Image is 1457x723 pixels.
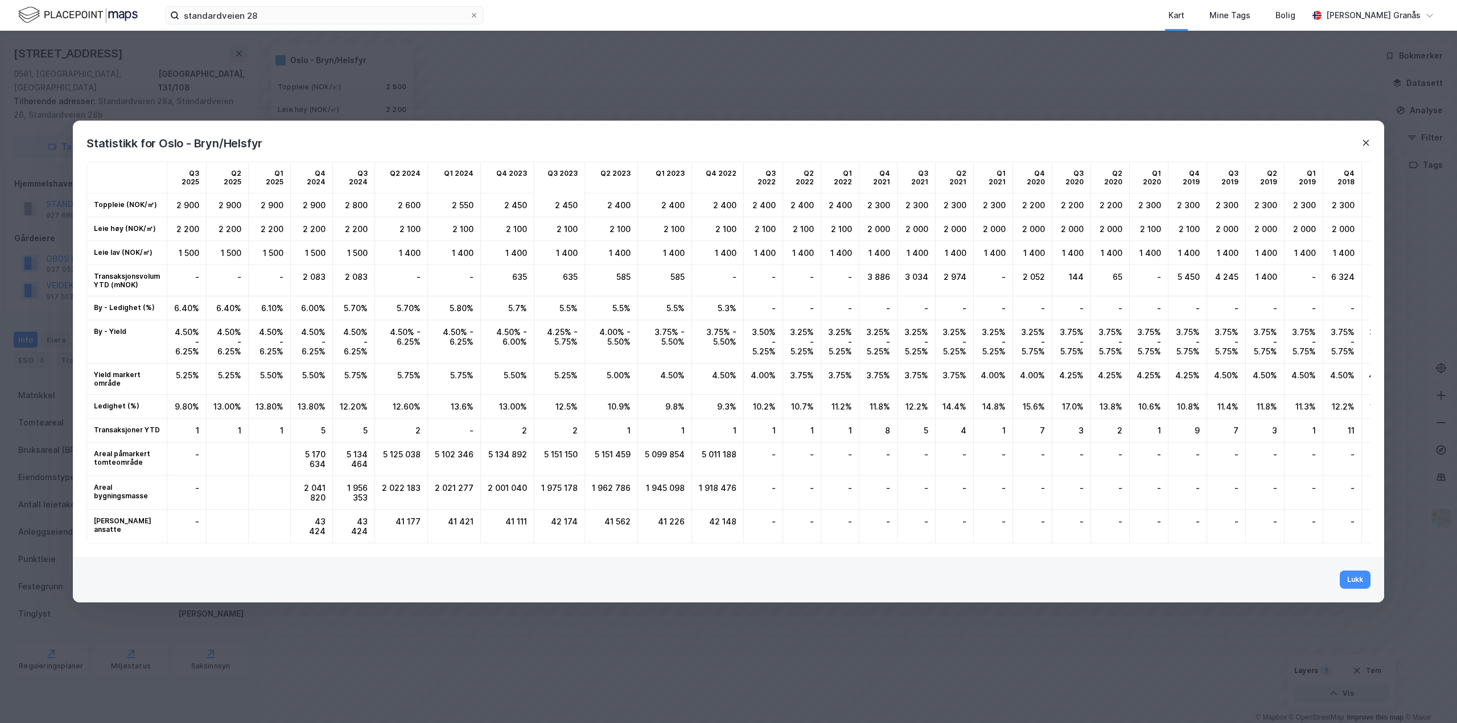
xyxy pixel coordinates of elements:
[936,265,974,296] div: 2 974
[1340,571,1370,589] button: Lukk
[291,265,333,296] div: 2 083
[1209,9,1250,22] div: Mine Tags
[1207,363,1246,395] div: 4.50%
[1207,296,1246,320] div: -
[585,162,638,193] td: Q2 2023
[179,7,470,24] input: Søk på adresse, matrikkel, gårdeiere, leietakere eller personer
[1246,193,1285,217] div: 2 300
[1091,241,1130,265] div: 1 400
[859,193,898,217] div: 2 300
[1052,193,1091,217] div: 2 200
[428,419,481,443] div: -
[898,162,936,193] td: Q3 2021
[974,419,1013,443] div: 1
[585,320,638,363] div: 4.00% - 5.50%
[638,320,692,363] div: 3.75% - 5.50%
[1285,217,1323,241] div: 2 000
[481,193,534,217] div: 2 450
[87,134,262,152] div: Statistikk for Oslo - Bryn/Helsfyr
[207,320,249,363] div: 4.50% - 6.25%
[1013,193,1052,217] div: 2 200
[167,241,207,265] div: 1 500
[898,265,936,296] div: 3 034
[249,241,291,265] div: 1 500
[783,241,821,265] div: 1 400
[638,265,692,296] div: 585
[692,395,744,419] div: 9.3%
[1207,265,1246,296] div: 4 245
[1362,193,1401,217] div: 2 300
[692,193,744,217] div: 2 400
[1091,193,1130,217] div: 2 200
[936,320,974,363] div: 3.25% - 5.25%
[638,296,692,320] div: 5.5%
[534,363,585,395] div: 5.25%
[167,363,207,395] div: 5.25%
[87,296,167,320] td: By - Ledighet (%)
[692,296,744,320] div: 5.3%
[1362,320,1401,363] div: 3.75% - 5.75%
[428,320,481,363] div: 4.50% - 6.25%
[1275,9,1295,22] div: Bolig
[291,363,333,395] div: 5.50%
[207,217,249,241] div: 2 200
[585,296,638,320] div: 5.5%
[1323,162,1362,193] td: Q4 2018
[1246,363,1285,395] div: 4.50%
[744,419,783,443] div: 1
[428,395,481,419] div: 13.6%
[898,395,936,419] div: 12.2%
[1246,395,1285,419] div: 11.8%
[1323,320,1362,363] div: 3.75% - 5.75%
[1246,320,1285,363] div: 3.75% - 5.75%
[87,419,167,443] td: Transaksjoner YTD
[744,241,783,265] div: 1 400
[783,217,821,241] div: 2 100
[1130,395,1168,419] div: 10.6%
[1207,320,1246,363] div: 3.75% - 5.75%
[333,419,375,443] div: 5
[1168,193,1207,217] div: 2 300
[87,363,167,395] td: Yield markert område
[481,363,534,395] div: 5.50%
[744,193,783,217] div: 2 400
[1362,241,1401,265] div: 1 400
[744,320,783,363] div: 3.50% - 5.25%
[207,363,249,395] div: 5.25%
[534,241,585,265] div: 1 400
[167,162,207,193] td: Q3 2025
[249,162,291,193] td: Q1 2025
[1168,296,1207,320] div: -
[898,320,936,363] div: 3.25% - 5.25%
[692,265,744,296] div: -
[1323,241,1362,265] div: 1 400
[1091,265,1130,296] div: 65
[167,193,207,217] div: 2 900
[249,363,291,395] div: 5.50%
[859,419,898,443] div: 8
[249,395,291,419] div: 13.80%
[638,395,692,419] div: 9.8%
[1285,193,1323,217] div: 2 300
[898,296,936,320] div: -
[1052,395,1091,419] div: 17.0%
[249,193,291,217] div: 2 900
[859,241,898,265] div: 1 400
[167,419,207,443] div: 1
[744,265,783,296] div: -
[638,419,692,443] div: 1
[585,265,638,296] div: 585
[692,217,744,241] div: 2 100
[974,162,1013,193] td: Q1 2021
[375,419,428,443] div: 2
[1362,296,1401,320] div: -
[1130,193,1168,217] div: 2 300
[821,363,859,395] div: 3.75%
[167,217,207,241] div: 2 200
[534,296,585,320] div: 5.5%
[1091,217,1130,241] div: 2 000
[1052,419,1091,443] div: 3
[1168,363,1207,395] div: 4.25%
[375,241,428,265] div: 1 400
[1013,265,1052,296] div: 2 052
